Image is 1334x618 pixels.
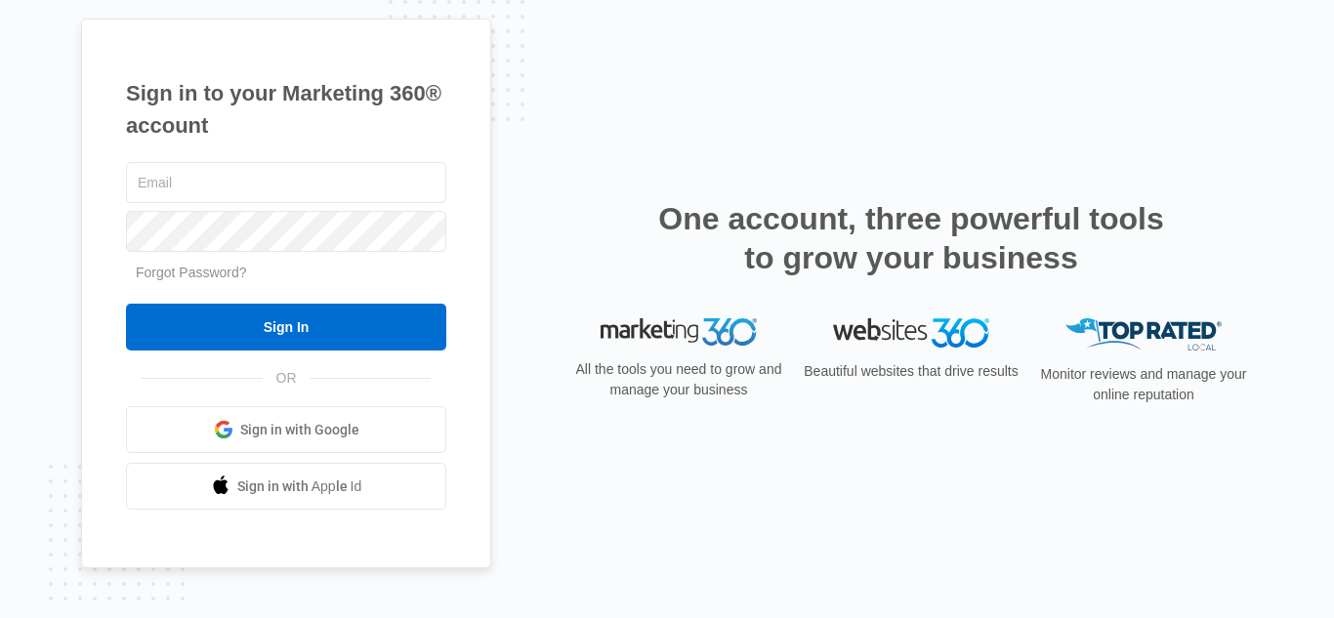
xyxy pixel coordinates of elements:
a: Sign in with Google [126,406,446,453]
a: Forgot Password? [136,265,247,280]
p: Beautiful websites that drive results [802,361,1021,382]
input: Email [126,162,446,203]
img: Top Rated Local [1065,318,1222,350]
span: Sign in with Google [240,420,359,440]
img: Websites 360 [833,318,989,347]
input: Sign In [126,304,446,350]
span: Sign in with Apple Id [237,476,362,497]
h1: Sign in to your Marketing 360® account [126,77,446,142]
p: All the tools you need to grow and manage your business [569,359,788,400]
p: Monitor reviews and manage your online reputation [1034,364,1253,405]
img: Marketing 360 [601,318,757,346]
a: Sign in with Apple Id [126,463,446,510]
span: OR [263,368,311,389]
h2: One account, three powerful tools to grow your business [652,199,1170,277]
